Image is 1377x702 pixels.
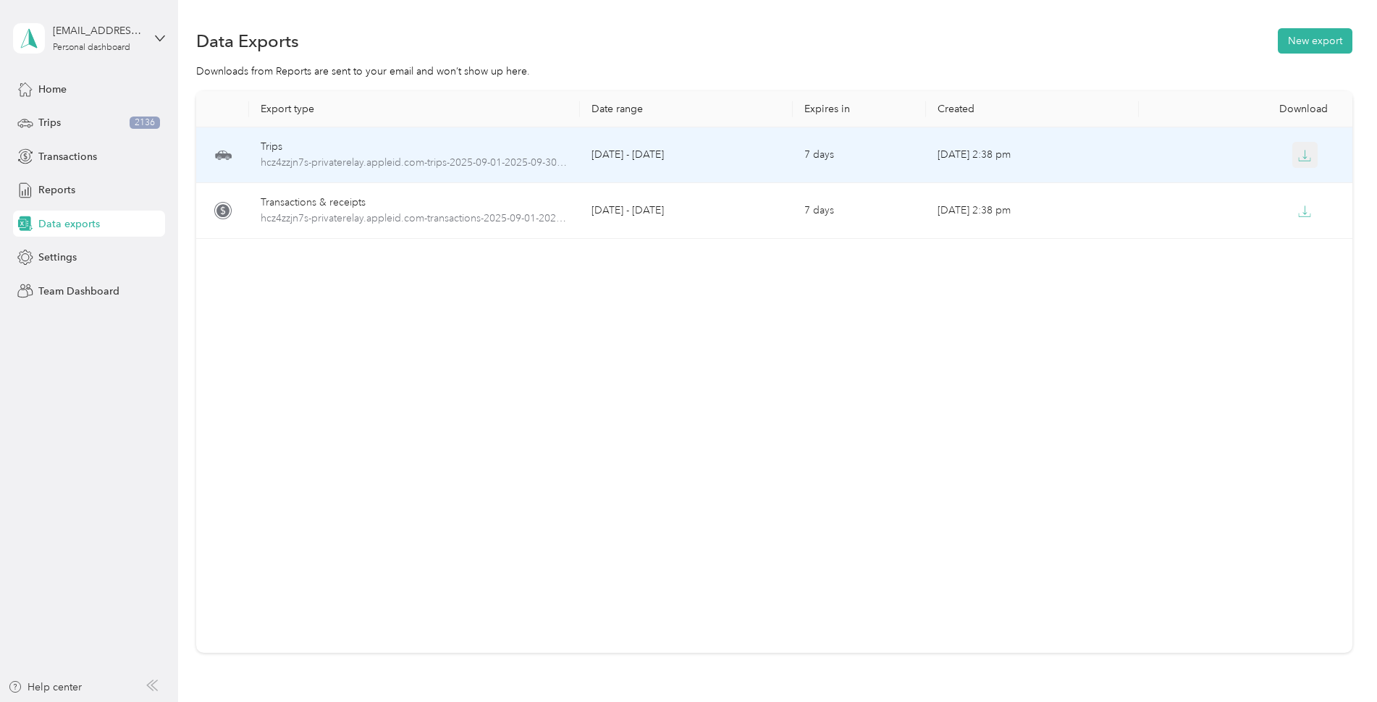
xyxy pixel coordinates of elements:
[8,680,82,695] button: Help center
[261,211,568,227] span: hcz4zzjn7s-privaterelay.appleid.com-transactions-2025-09-01-2025-09-30.xlsx
[196,64,1352,79] div: Downloads from Reports are sent to your email and won’t show up here.
[793,91,926,127] th: Expires in
[38,284,119,299] span: Team Dashboard
[1150,103,1340,115] div: Download
[926,91,1139,127] th: Created
[261,155,568,171] span: hcz4zzjn7s-privaterelay.appleid.com-trips-2025-09-01-2025-09-30.xlsx
[38,115,61,130] span: Trips
[261,195,568,211] div: Transactions & receipts
[926,183,1139,239] td: [DATE] 2:38 pm
[793,183,926,239] td: 7 days
[38,82,67,97] span: Home
[38,182,75,198] span: Reports
[1296,621,1377,702] iframe: Everlance-gr Chat Button Frame
[38,149,97,164] span: Transactions
[1278,28,1352,54] button: New export
[38,250,77,265] span: Settings
[580,127,793,183] td: [DATE] - [DATE]
[38,216,100,232] span: Data exports
[580,183,793,239] td: [DATE] - [DATE]
[130,117,160,130] span: 2136
[580,91,793,127] th: Date range
[53,23,143,38] div: [EMAIL_ADDRESS][DOMAIN_NAME]
[926,127,1139,183] td: [DATE] 2:38 pm
[196,33,299,48] h1: Data Exports
[261,139,568,155] div: Trips
[249,91,579,127] th: Export type
[53,43,130,52] div: Personal dashboard
[793,127,926,183] td: 7 days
